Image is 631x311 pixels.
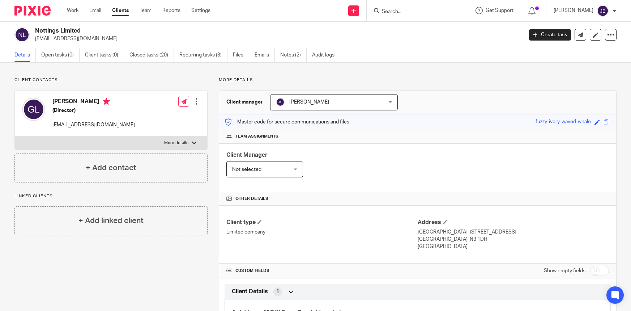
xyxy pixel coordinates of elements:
a: Closed tasks (20) [129,48,174,62]
img: Pixie [14,6,51,16]
span: Team assignments [235,134,278,139]
a: Team [140,7,152,14]
p: [GEOGRAPHIC_DATA] [418,243,609,250]
p: [PERSON_NAME] [554,7,593,14]
a: Files [233,48,249,62]
a: Clients [112,7,129,14]
p: [EMAIL_ADDRESS][DOMAIN_NAME] [52,121,135,129]
h5: (Director) [52,107,135,114]
p: Client contacts [14,77,208,83]
a: Client tasks (0) [85,48,124,62]
div: fuzzy-ivory-waved-whale [536,118,591,126]
span: Client Details [232,288,268,295]
h4: CUSTOM FIELDS [226,268,418,274]
span: 1 [276,288,279,295]
p: More details [219,77,617,83]
label: Show empty fields [544,267,585,274]
h4: + Add contact [86,162,136,173]
p: Limited company [226,228,418,236]
p: Master code for secure communications and files [225,118,349,126]
input: Search [381,9,446,15]
p: [GEOGRAPHIC_DATA], [STREET_ADDRESS] [418,228,609,236]
p: More details [164,140,188,146]
p: Linked clients [14,193,208,199]
p: [EMAIL_ADDRESS][DOMAIN_NAME] [35,35,518,42]
h4: Address [418,219,609,226]
h4: [PERSON_NAME] [52,98,135,107]
a: Audit logs [312,48,340,62]
a: Notes (2) [280,48,307,62]
a: Emails [255,48,275,62]
span: Client Manager [226,152,268,158]
img: svg%3E [276,98,285,106]
span: Get Support [486,8,513,13]
img: svg%3E [14,27,30,42]
a: Work [67,7,78,14]
h4: + Add linked client [78,215,144,226]
span: Other details [235,196,268,202]
span: Not selected [232,167,261,172]
img: svg%3E [22,98,45,121]
p: [GEOGRAPHIC_DATA], N3 1DH [418,236,609,243]
a: Settings [191,7,210,14]
a: Recurring tasks (3) [179,48,227,62]
a: Create task [529,29,571,41]
a: Details [14,48,36,62]
a: Reports [162,7,180,14]
h2: Nottings Limited [35,27,422,35]
i: Primary [103,98,110,105]
span: [PERSON_NAME] [289,100,329,105]
a: Open tasks (0) [41,48,80,62]
h3: Client manager [226,98,263,106]
a: Email [89,7,101,14]
img: svg%3E [597,5,609,17]
h4: Client type [226,219,418,226]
